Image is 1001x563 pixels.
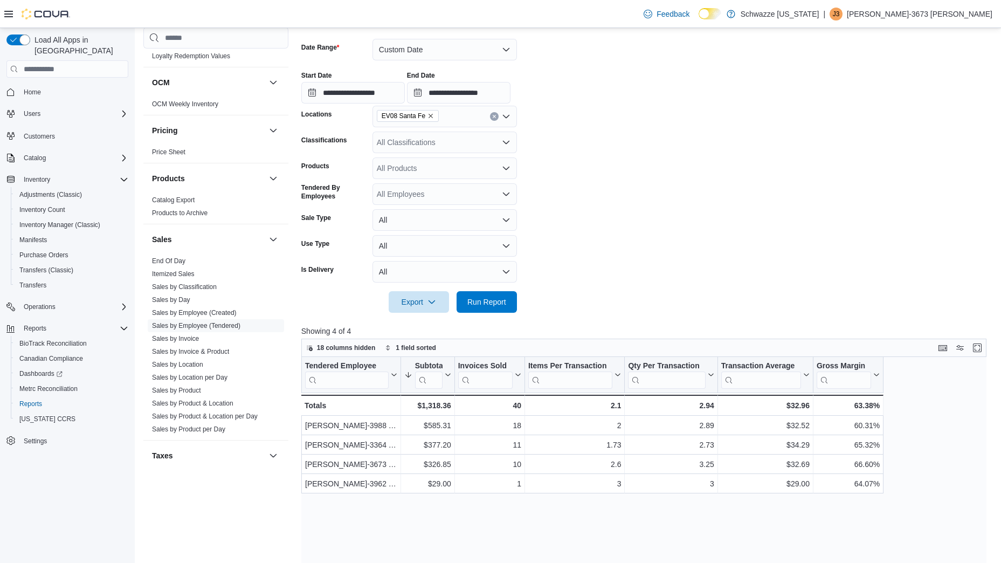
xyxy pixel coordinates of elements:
[152,387,201,394] a: Sales by Product
[152,450,173,461] h3: Taxes
[2,106,133,121] button: Users
[458,477,521,490] div: 1
[152,412,258,421] span: Sales by Product & Location per Day
[528,438,622,451] div: 1.73
[19,385,78,393] span: Metrc Reconciliation
[11,366,133,381] a: Dashboards
[458,419,521,432] div: 18
[395,291,443,313] span: Export
[11,336,133,351] button: BioTrack Reconciliation
[15,249,73,262] a: Purchase Orders
[143,98,288,115] div: OCM
[301,136,347,145] label: Classifications
[24,437,47,445] span: Settings
[15,264,128,277] span: Transfers (Classic)
[305,438,397,451] div: [PERSON_NAME]-3364 [PERSON_NAME]
[152,296,190,304] a: Sales by Day
[152,52,230,60] a: Loyalty Redemption Values
[15,234,128,246] span: Manifests
[11,187,133,202] button: Adjustments (Classic)
[971,341,984,354] button: Enter fullscreen
[152,209,208,217] a: Products to Archive
[15,382,82,395] a: Metrc Reconciliation
[19,190,82,199] span: Adjustments (Classic)
[528,458,622,471] div: 2.6
[19,152,128,164] span: Catalog
[628,399,714,412] div: 2.94
[267,172,280,185] button: Products
[302,341,380,354] button: 18 columns hidden
[817,419,880,432] div: 60.31%
[721,361,801,389] div: Transaction Average
[305,399,397,412] div: Totals
[301,71,332,80] label: Start Date
[2,299,133,314] button: Operations
[152,77,265,88] button: OCM
[305,419,397,432] div: [PERSON_NAME]-3988 [PERSON_NAME]
[490,112,499,121] button: Clear input
[458,399,521,412] div: 40
[15,218,105,231] a: Inventory Manager (Classic)
[404,438,451,451] div: $377.20
[301,265,334,274] label: Is Delivery
[152,173,265,184] button: Products
[458,361,513,372] div: Invoices Sold
[2,321,133,336] button: Reports
[11,248,133,263] button: Purchase Orders
[11,202,133,217] button: Inventory Count
[143,255,288,440] div: Sales
[372,39,517,60] button: Custom Date
[152,234,172,245] h3: Sales
[152,257,185,265] a: End Of Day
[152,270,195,278] a: Itemized Sales
[404,399,451,412] div: $1,318.36
[19,152,50,164] button: Catalog
[458,361,513,389] div: Invoices Sold
[19,435,51,448] a: Settings
[721,438,810,451] div: $34.29
[305,477,397,490] div: [PERSON_NAME]-3962 Gray
[152,386,201,395] span: Sales by Product
[15,367,128,380] span: Dashboards
[15,188,86,201] a: Adjustments (Classic)
[11,411,133,427] button: [US_STATE] CCRS
[2,433,133,449] button: Settings
[19,369,63,378] span: Dashboards
[19,434,128,448] span: Settings
[301,110,332,119] label: Locations
[389,291,449,313] button: Export
[22,9,70,19] img: Cova
[19,354,83,363] span: Canadian Compliance
[404,419,451,432] div: $585.31
[301,214,331,222] label: Sale Type
[152,348,229,355] a: Sales by Invoice & Product
[628,361,705,372] div: Qty Per Transaction
[19,415,75,423] span: [US_STATE] CCRS
[143,146,288,163] div: Pricing
[628,438,714,451] div: 2.73
[407,82,510,104] input: Press the down key to open a popover containing a calendar.
[11,263,133,278] button: Transfers (Classic)
[305,458,397,471] div: [PERSON_NAME]-3673 [PERSON_NAME]
[15,264,78,277] a: Transfers (Classic)
[823,8,825,20] p: |
[30,35,128,56] span: Load All Apps in [GEOGRAPHIC_DATA]
[528,477,622,490] div: 3
[152,283,217,291] a: Sales by Classification
[152,450,265,461] button: Taxes
[639,3,694,25] a: Feedback
[152,100,218,108] a: OCM Weekly Inventory
[528,399,622,412] div: 2.1
[152,125,265,136] button: Pricing
[19,251,68,259] span: Purchase Orders
[15,188,128,201] span: Adjustments (Classic)
[528,361,622,389] button: Items Per Transaction
[628,419,714,432] div: 2.89
[407,71,435,80] label: End Date
[267,76,280,89] button: OCM
[19,129,128,142] span: Customers
[528,419,622,432] div: 2
[152,148,185,156] span: Price Sheet
[721,361,810,389] button: Transaction Average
